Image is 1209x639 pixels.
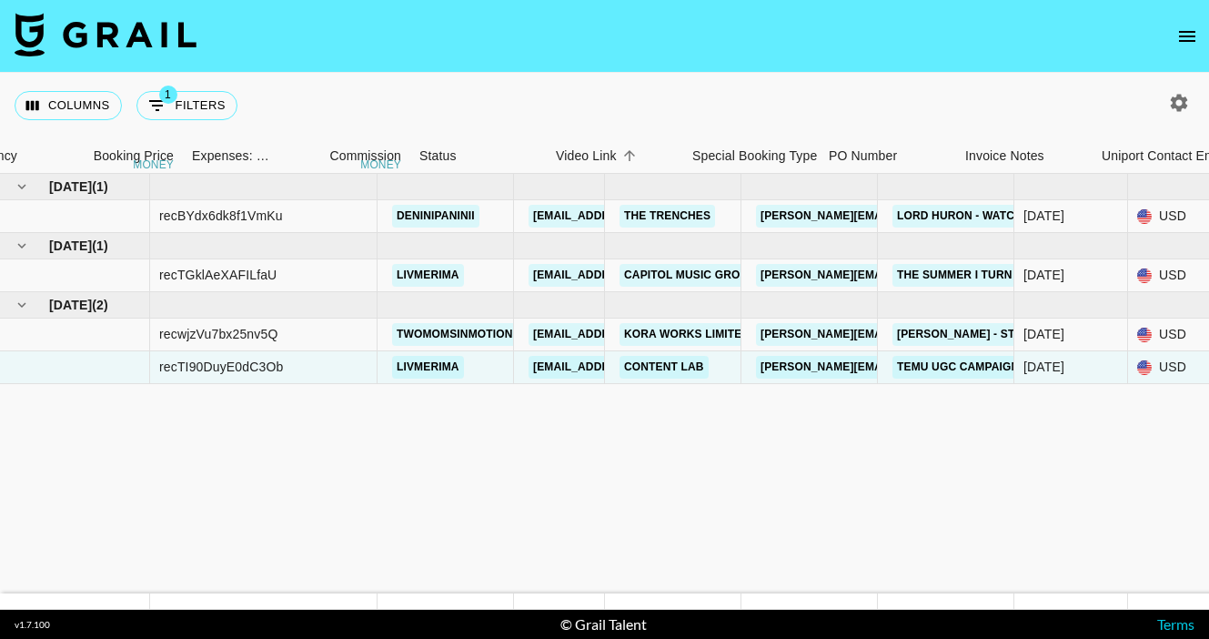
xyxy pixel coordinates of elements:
div: v 1.7.100 [15,619,50,631]
span: ( 2 ) [92,296,108,314]
div: money [133,159,174,170]
button: open drawer [1169,18,1205,55]
div: Video Link [547,138,683,174]
button: Sort [617,143,642,168]
div: Invoice Notes [956,138,1093,174]
span: [DATE] [49,237,92,255]
a: twomomsinmotion [392,323,518,346]
span: 1 [159,86,177,104]
div: Special Booking Type [683,138,820,174]
div: Special Booking Type [692,138,817,174]
img: Grail Talent [15,13,196,56]
button: hide children [9,174,35,199]
div: Sep '25 [1023,325,1064,343]
a: KORA WORKS LIMITED [620,323,754,346]
div: Aug '25 [1023,266,1064,284]
a: livmerima [392,356,464,379]
button: Show filters [136,91,237,120]
div: PO Number [820,138,956,174]
div: Status [419,138,457,174]
div: Status [410,138,547,174]
div: recwjzVu7bx25nv5Q [159,325,277,343]
a: [EMAIL_ADDRESS][PERSON_NAME][DOMAIN_NAME] [529,205,825,228]
div: PO Number [829,138,897,174]
a: Terms [1157,615,1194,633]
a: [EMAIL_ADDRESS][PERSON_NAME][DOMAIN_NAME] [529,323,825,346]
div: Jul '25 [1023,207,1064,225]
a: [PERSON_NAME][EMAIL_ADDRESS][DOMAIN_NAME] [756,205,1053,228]
button: hide children [9,233,35,259]
a: livmerima [392,264,464,287]
span: [DATE] [49,296,92,314]
span: ( 1 ) [92,177,108,196]
div: money [360,159,401,170]
div: Sep '25 [1023,358,1064,376]
div: recTI90DuyE0dC3Ob [159,358,283,376]
a: Content Lab [620,356,709,379]
div: Booking Price [94,138,174,174]
div: Commission [329,138,401,174]
div: Video Link [556,138,617,174]
div: recBYdx6dk8f1VmKu [159,207,283,225]
a: The Trenches [620,205,715,228]
a: Lord Huron - Watch Me Go [892,205,1067,228]
a: [EMAIL_ADDRESS][PERSON_NAME][DOMAIN_NAME] [529,356,825,379]
a: Temu UGC campaign for [DEMOGRAPHIC_DATA] [892,356,1181,379]
a: deninipaninii [392,205,479,228]
a: Capitol Music Group [620,264,760,287]
a: [PERSON_NAME] - Stay | Sound Promo [892,323,1127,346]
span: [DATE] [49,177,92,196]
div: Invoice Notes [965,138,1044,174]
a: [PERSON_NAME][EMAIL_ADDRESS][DOMAIN_NAME] [756,356,1053,379]
span: ( 1 ) [92,237,108,255]
a: [PERSON_NAME][EMAIL_ADDRESS][DOMAIN_NAME] [756,323,1053,346]
div: recTGklAeXAFILfaU [159,266,277,284]
button: Select columns [15,91,122,120]
a: [EMAIL_ADDRESS][PERSON_NAME][DOMAIN_NAME] [529,264,825,287]
a: [PERSON_NAME][EMAIL_ADDRESS][DOMAIN_NAME] [756,264,1053,287]
button: hide children [9,292,35,318]
div: Expenses: Remove Commission? [183,138,274,174]
div: Expenses: Remove Commission? [192,138,270,174]
div: © Grail Talent [560,615,647,634]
